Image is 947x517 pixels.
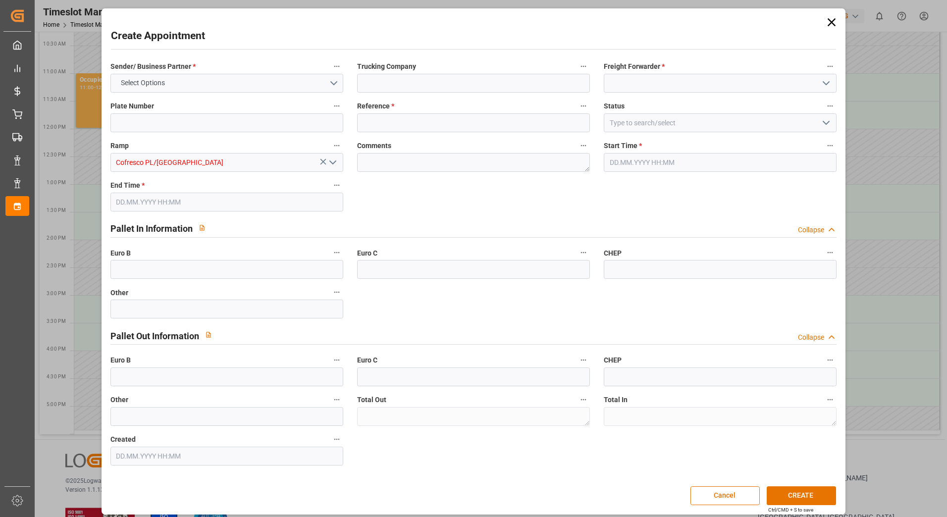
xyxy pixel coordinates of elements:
[111,28,205,44] h2: Create Appointment
[824,100,837,112] button: Status
[604,61,665,72] span: Freight Forwarder
[577,100,590,112] button: Reference *
[330,179,343,192] button: End Time *
[357,395,386,405] span: Total Out
[116,78,170,88] span: Select Options
[330,246,343,259] button: Euro B
[357,141,391,151] span: Comments
[818,76,833,91] button: open menu
[577,354,590,366] button: Euro C
[604,248,622,258] span: CHEP
[110,288,128,298] span: Other
[357,101,394,111] span: Reference
[824,354,837,366] button: CHEP
[110,61,196,72] span: Sender/ Business Partner
[577,60,590,73] button: Trucking Company
[330,60,343,73] button: Sender/ Business Partner *
[604,153,837,172] input: DD.MM.YYYY HH:MM
[330,100,343,112] button: Plate Number
[577,139,590,152] button: Comments
[330,139,343,152] button: Ramp
[818,115,833,131] button: open menu
[193,218,211,237] button: View description
[110,248,131,258] span: Euro B
[110,447,343,465] input: DD.MM.YYYY HH:MM
[330,286,343,299] button: Other
[604,101,625,111] span: Status
[330,354,343,366] button: Euro B
[110,141,129,151] span: Ramp
[110,434,136,445] span: Created
[199,325,218,344] button: View description
[330,393,343,406] button: Other
[324,155,339,170] button: open menu
[110,193,343,211] input: DD.MM.YYYY HH:MM
[798,225,824,235] div: Collapse
[357,61,416,72] span: Trucking Company
[357,355,377,365] span: Euro C
[110,180,145,191] span: End Time
[824,139,837,152] button: Start Time *
[604,355,622,365] span: CHEP
[604,395,628,405] span: Total In
[824,393,837,406] button: Total In
[824,246,837,259] button: CHEP
[824,60,837,73] button: Freight Forwarder *
[690,486,760,505] button: Cancel
[110,329,199,343] h2: Pallet Out Information
[330,433,343,446] button: Created
[110,355,131,365] span: Euro B
[577,393,590,406] button: Total Out
[110,101,154,111] span: Plate Number
[110,222,193,235] h2: Pallet In Information
[110,74,343,93] button: open menu
[110,395,128,405] span: Other
[798,332,824,343] div: Collapse
[357,248,377,258] span: Euro C
[577,246,590,259] button: Euro C
[604,113,837,132] input: Type to search/select
[767,486,836,505] button: CREATE
[604,141,642,151] span: Start Time
[768,506,813,514] div: Ctrl/CMD + S to save
[110,153,343,172] input: Type to search/select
